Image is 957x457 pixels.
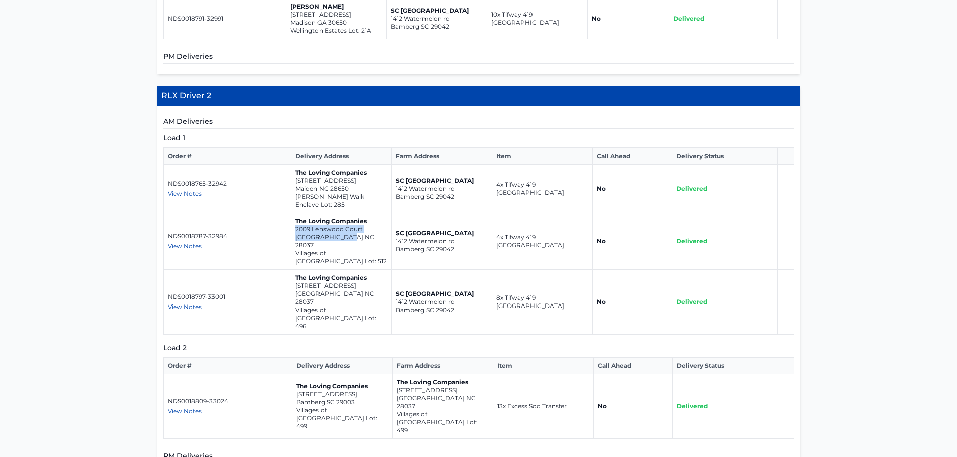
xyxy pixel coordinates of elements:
[157,86,800,106] h4: RLX Driver 2
[295,249,387,265] p: Villages of [GEOGRAPHIC_DATA] Lot: 512
[296,398,388,406] p: Bamberg SC 29003
[391,15,483,23] p: 1412 Watermelon rd
[597,185,606,192] strong: No
[493,374,593,439] td: 13x Excess Sod Transfer
[163,133,794,143] h5: Load 1
[168,303,202,311] span: View Notes
[672,148,778,165] th: Delivery Status
[296,406,388,430] p: Villages of [GEOGRAPHIC_DATA] Lot: 499
[295,185,387,193] p: Maiden NC 28650
[598,402,607,410] strong: No
[592,15,601,22] strong: No
[168,293,287,301] p: NDS0018797-33001
[295,290,387,306] p: [GEOGRAPHIC_DATA] NC 28037
[168,15,282,23] p: NDS0018791-32991
[163,116,794,129] h5: AM Deliveries
[676,237,707,245] span: Delivered
[168,190,202,197] span: View Notes
[396,306,488,314] p: Bamberg SC 29042
[168,180,287,188] p: NDS0018765-32942
[592,148,672,165] th: Call Ahead
[492,148,592,165] th: Item
[676,298,707,306] span: Delivered
[673,358,778,374] th: Delivery Status
[295,217,387,225] p: The Loving Companies
[291,148,391,165] th: Delivery Address
[295,177,387,185] p: [STREET_ADDRESS]
[168,232,287,240] p: NDS0018787-32984
[392,358,493,374] th: Farm Address
[396,298,488,306] p: 1412 Watermelon rd
[295,225,387,233] p: 2009 Lenswood Court
[295,282,387,290] p: [STREET_ADDRESS]
[163,51,794,64] h5: PM Deliveries
[391,23,483,31] p: Bamberg SC 29042
[290,27,382,35] p: Wellington Estates Lot: 21A
[397,410,489,434] p: Villages of [GEOGRAPHIC_DATA] Lot: 499
[295,169,387,177] p: The Loving Companies
[396,237,488,245] p: 1412 Watermelon rd
[593,358,672,374] th: Call Ahead
[168,242,202,250] span: View Notes
[397,378,489,386] p: The Loving Companies
[296,382,388,390] p: The Loving Companies
[396,290,488,298] p: SC [GEOGRAPHIC_DATA]
[391,7,483,15] p: SC [GEOGRAPHIC_DATA]
[597,298,606,306] strong: No
[396,229,488,237] p: SC [GEOGRAPHIC_DATA]
[397,386,489,394] p: [STREET_ADDRESS]
[396,245,488,253] p: Bamberg SC 29042
[290,11,382,19] p: [STREET_ADDRESS]
[295,233,387,249] p: [GEOGRAPHIC_DATA] NC 28037
[492,270,592,335] td: 8x Tifway 419 [GEOGRAPHIC_DATA]
[292,358,392,374] th: Delivery Address
[168,407,202,415] span: View Notes
[492,213,592,270] td: 4x Tifway 419 [GEOGRAPHIC_DATA]
[396,185,488,193] p: 1412 Watermelon rd
[391,148,492,165] th: Farm Address
[396,193,488,201] p: Bamberg SC 29042
[295,274,387,282] p: The Loving Companies
[492,165,592,213] td: 4x Tifway 419 [GEOGRAPHIC_DATA]
[676,185,707,192] span: Delivered
[396,177,488,185] p: SC [GEOGRAPHIC_DATA]
[295,306,387,330] p: Villages of [GEOGRAPHIC_DATA] Lot: 496
[295,193,387,209] p: [PERSON_NAME] Walk Enclave Lot: 285
[597,237,606,245] strong: No
[493,358,593,374] th: Item
[163,358,292,374] th: Order #
[163,343,794,353] h5: Load 2
[296,390,388,398] p: [STREET_ADDRESS]
[168,397,288,405] p: NDS0018809-33024
[397,394,489,410] p: [GEOGRAPHIC_DATA] NC 28037
[290,19,382,27] p: Madison GA 30650
[290,3,382,11] p: [PERSON_NAME]
[163,148,291,165] th: Order #
[673,15,704,22] span: Delivered
[677,402,708,410] span: Delivered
